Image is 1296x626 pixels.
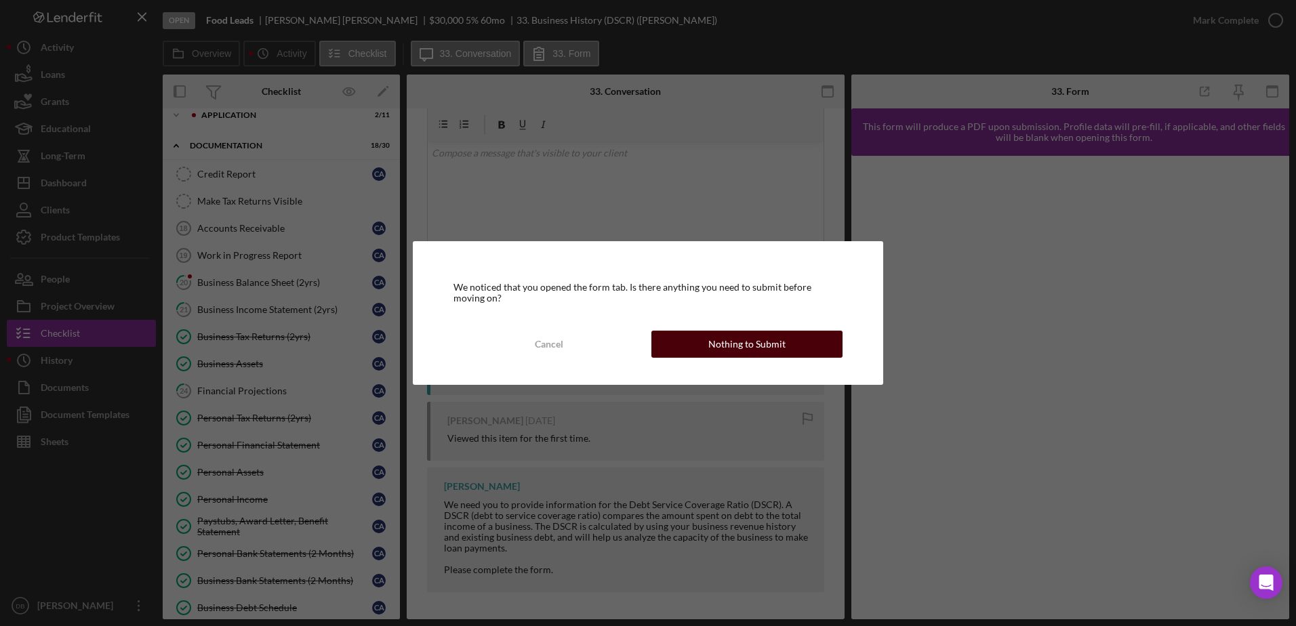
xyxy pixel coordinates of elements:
[453,331,645,358] button: Cancel
[453,282,843,304] div: We noticed that you opened the form tab. Is there anything you need to submit before moving on?
[708,331,786,358] div: Nothing to Submit
[1250,566,1282,599] div: Open Intercom Messenger
[651,331,843,358] button: Nothing to Submit
[535,331,563,358] div: Cancel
